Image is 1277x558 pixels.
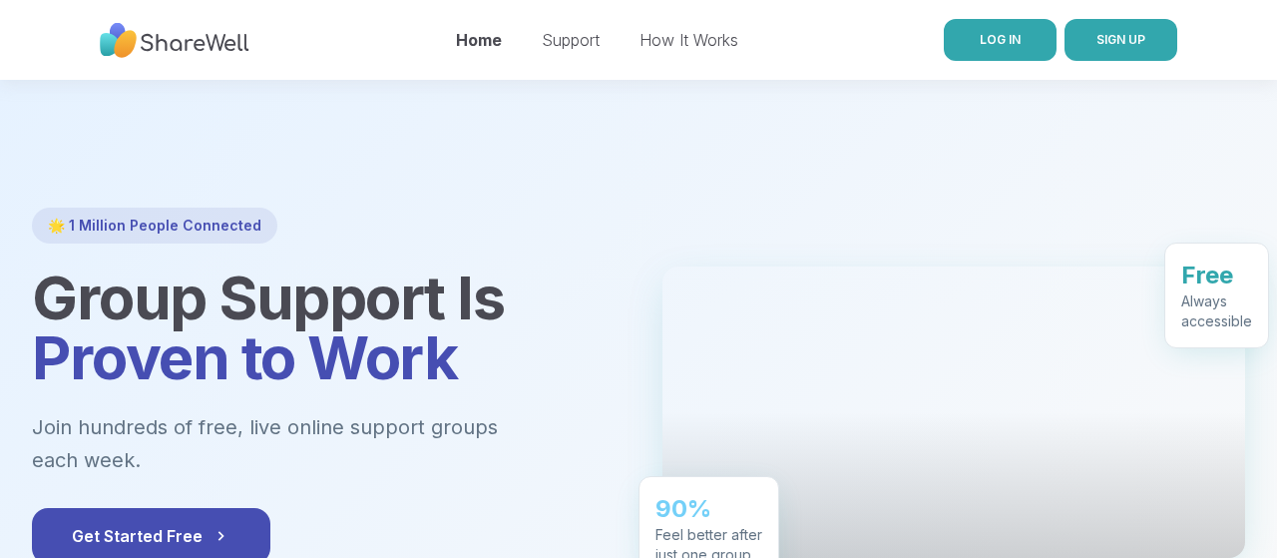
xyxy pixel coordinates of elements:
div: Free [1181,259,1252,290]
a: Home [456,30,502,50]
span: LOG IN [980,32,1021,47]
a: How It Works [639,30,738,50]
span: Proven to Work [32,321,457,393]
span: Get Started Free [72,524,230,548]
img: ShareWell Nav Logo [100,13,249,68]
div: 90% [655,492,762,524]
button: SIGN UP [1064,19,1177,61]
a: Support [542,30,600,50]
div: Always accessible [1181,290,1252,330]
span: SIGN UP [1096,32,1145,47]
p: Join hundreds of free, live online support groups each week. [32,411,607,476]
h1: Group Support Is [32,268,615,387]
a: LOG IN [944,19,1057,61]
div: 🌟 1 Million People Connected [32,208,277,244]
